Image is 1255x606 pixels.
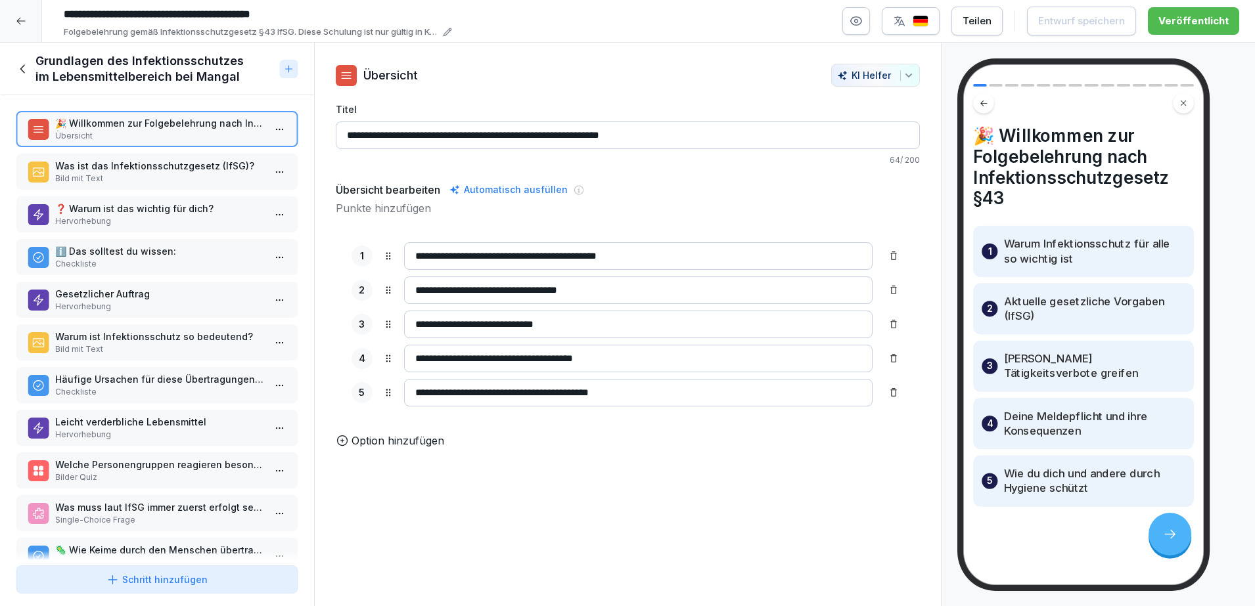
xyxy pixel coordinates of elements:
[1003,237,1185,267] p: Warum Infektionsschutz für alle so wichtig ist
[352,433,444,448] p: Option hinzufügen
[55,386,264,398] p: Checkliste
[1003,294,1185,324] p: Aktuelle gesetzliche Vorgaben (IfSG)
[16,154,298,190] div: Was ist das Infektionsschutzgesetz (IfSG)?Bild mit Text
[336,102,920,116] label: Titel
[359,351,365,366] p: 4
[16,538,298,574] div: 🦠 Wie Keime durch den Menschen übertragen werdenCheckliste
[35,53,275,85] h1: Grundlagen des Infektionsschutzes im Lebensmittelbereich bei Mangal
[837,70,914,81] div: KI Helfer
[987,301,992,316] p: 2
[987,359,992,374] p: 3
[55,429,264,441] p: Hervorhebung
[55,287,264,301] p: Gesetzlicher Auftrag
[55,372,264,386] p: Häufige Ursachen für diese Übertragungen sind:
[55,458,264,471] p: Welche Personengruppen reagieren besonder empfindlich auf Infektionen?
[55,343,264,355] p: Bild mit Text
[16,565,298,594] button: Schritt hinzufügen
[55,301,264,313] p: Hervorhebung
[1003,351,1185,381] p: [PERSON_NAME] Tätigkeitsverbote greifen
[359,385,365,400] p: 5
[55,159,264,173] p: Was ist das Infektionsschutzgesetz (IfSG)?
[55,471,264,483] p: Bilder Quiz
[55,415,264,429] p: Leicht verderbliche Lebensmittel
[1003,466,1185,496] p: Wie du dich und andere durch Hygiene schützt
[106,573,208,586] div: Schritt hinzufügen
[988,244,992,259] p: 1
[1148,7,1239,35] button: Veröffentlicht
[55,500,264,514] p: Was muss laut IfSG immer zuerst erfolgt sein, damit eine Folgebelehrung gültig ist?
[55,514,264,526] p: Single-Choice Frage
[16,367,298,403] div: Häufige Ursachen für diese Übertragungen sind:Checkliste
[336,154,920,166] p: 64 / 200
[1003,409,1185,439] p: Deine Meldepflicht und ihre Konsequenzen
[1158,14,1229,28] div: Veröffentlicht
[336,182,440,198] h5: Übersicht bearbeiten
[55,258,264,270] p: Checkliste
[55,130,264,142] p: Übersicht
[55,330,264,343] p: Warum ist Infektionsschutz so bedeutend?
[986,416,992,431] p: 4
[55,215,264,227] p: Hervorhebung
[987,473,992,488] p: 5
[16,452,298,488] div: Welche Personengruppen reagieren besonder empfindlich auf Infektionen?Bilder Quiz
[55,116,264,130] p: 🎉 Willkommen zur Folgebelehrung nach Infektionsschutzgesetz §43
[16,324,298,360] div: Warum ist Infektionsschutz so bedeutend?Bild mit Text
[55,202,264,215] p: ❓ Warum ist das wichtig für dich?
[951,7,1003,35] button: Teilen
[16,282,298,318] div: Gesetzlicher AuftragHervorhebung
[55,244,264,258] p: ℹ️ Das solltest du wissen:
[1027,7,1136,35] button: Entwurf speichern
[16,239,298,275] div: ℹ️ Das solltest du wissen:Checkliste
[55,173,264,184] p: Bild mit Text
[16,495,298,531] div: Was muss laut IfSG immer zuerst erfolgt sein, damit eine Folgebelehrung gültig ist?Single-Choice ...
[16,196,298,232] div: ❓ Warum ist das wichtig für dich?Hervorhebung
[360,249,364,264] p: 1
[55,543,264,557] p: 🦠 Wie Keime durch den Menschen übertragen werden
[973,125,1194,208] h4: 🎉 Willkommen zur Folgebelehrung nach Infektionsschutzgesetz §43
[359,317,365,332] p: 3
[359,283,365,298] p: 2
[913,15,928,28] img: de.svg
[64,26,439,39] p: Folgebelehrung gemäß Infektionsschutzgesetz §43 IfSG. Diese Schulung ist nur gültig in Kombinatio...
[363,66,418,84] p: Übersicht
[831,64,920,87] button: KI Helfer
[963,14,992,28] div: Teilen
[447,182,570,198] div: Automatisch ausfüllen
[336,200,920,216] p: Punkte hinzufügen
[1038,14,1125,28] div: Entwurf speichern
[16,410,298,446] div: Leicht verderbliche LebensmittelHervorhebung
[16,111,298,147] div: 🎉 Willkommen zur Folgebelehrung nach Infektionsschutzgesetz §43Übersicht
